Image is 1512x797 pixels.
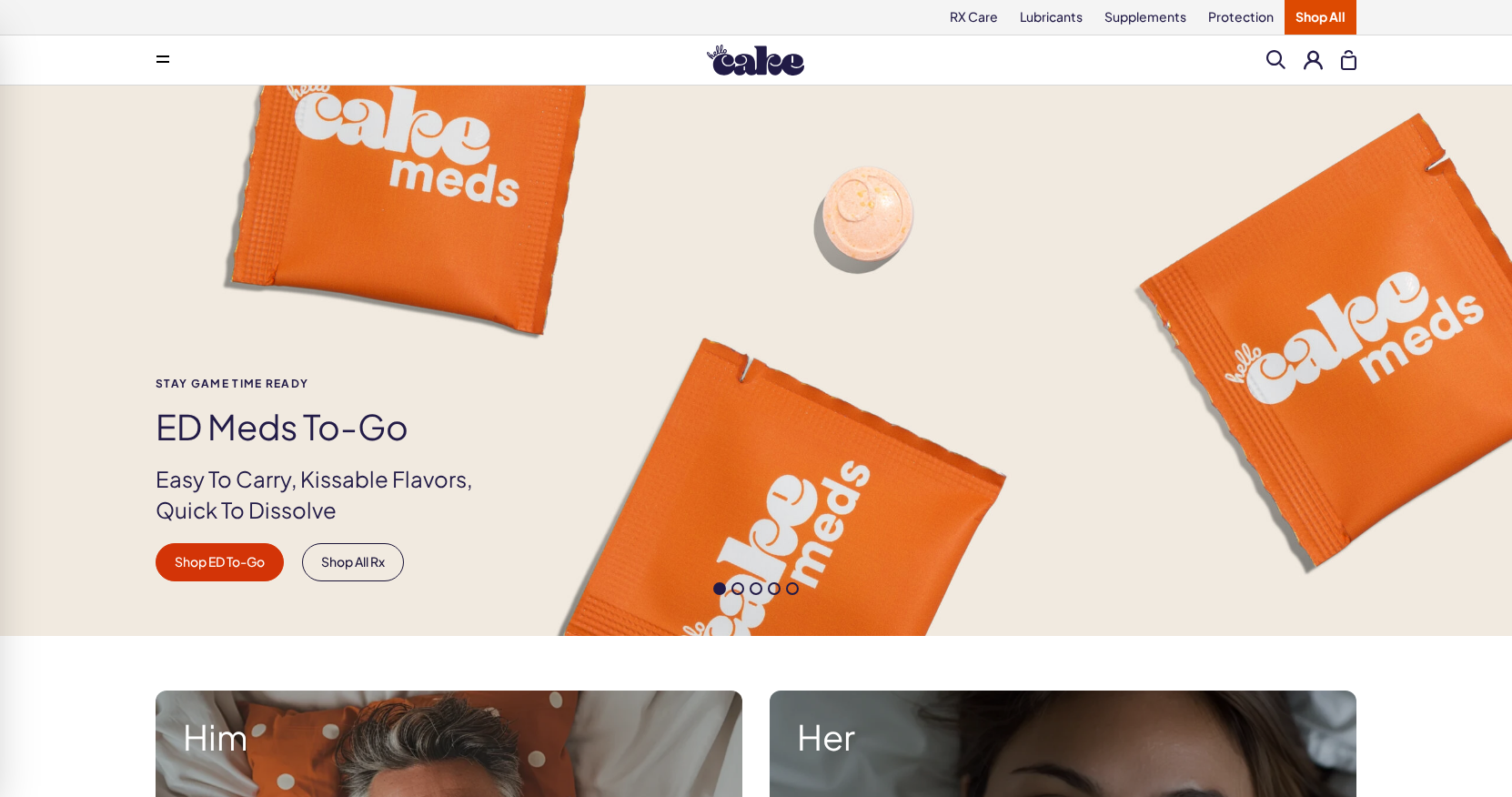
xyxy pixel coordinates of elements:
a: Shop All Rx [302,543,404,581]
strong: Her [797,718,1329,756]
h1: ED Meds to-go [156,408,503,446]
img: Hello Cake [707,45,804,76]
strong: Him [183,718,715,756]
p: Easy To Carry, Kissable Flavors, Quick To Dissolve [156,464,503,525]
span: Stay Game time ready [156,378,503,389]
a: Shop ED To-Go [156,543,284,581]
